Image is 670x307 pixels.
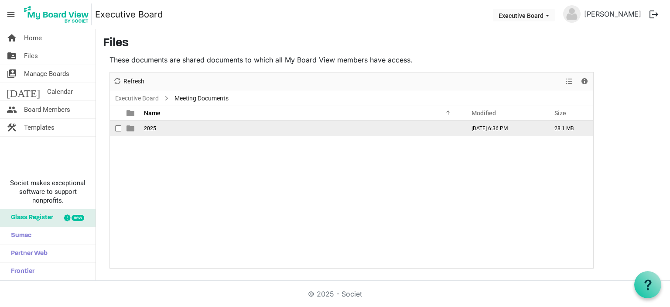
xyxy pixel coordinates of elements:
span: Board Members [24,101,70,118]
button: Refresh [112,76,146,87]
span: switch_account [7,65,17,83]
div: Refresh [110,72,147,91]
span: Templates [24,119,55,136]
td: 2025 is template cell column header Name [141,121,462,136]
span: Partner Web [7,245,48,262]
p: These documents are shared documents to which all My Board View members have access. [109,55,594,65]
span: folder_shared [7,47,17,65]
td: checkbox [110,121,121,136]
span: construction [7,119,17,136]
td: September 16, 2025 6:36 PM column header Modified [462,121,545,136]
img: no-profile-picture.svg [563,5,581,23]
span: people [7,101,17,118]
td: is template cell column header type [121,121,141,136]
span: Frontier [7,263,34,280]
span: Modified [472,110,496,117]
span: Files [24,47,38,65]
img: My Board View Logo [21,3,92,25]
td: 28.1 MB is template cell column header Size [545,121,593,136]
span: Home [24,29,42,47]
span: Size [554,110,566,117]
span: Manage Boards [24,65,69,83]
span: Refresh [123,76,145,87]
span: Glass Register [7,209,53,227]
a: Executive Board [113,93,161,104]
button: logout [645,5,663,24]
span: menu [3,6,19,23]
div: new [72,215,84,221]
a: My Board View Logo [21,3,95,25]
span: [DATE] [7,83,40,100]
button: View dropdownbutton [564,76,574,87]
span: 2025 [144,125,156,131]
h3: Files [103,36,663,51]
span: home [7,29,17,47]
span: Sumac [7,227,31,245]
a: [PERSON_NAME] [581,5,645,23]
div: Details [577,72,592,91]
a: Executive Board [95,6,163,23]
span: Calendar [47,83,73,100]
div: View [562,72,577,91]
span: Name [144,110,161,117]
span: Meeting Documents [173,93,230,104]
button: Details [579,76,591,87]
span: Societ makes exceptional software to support nonprofits. [4,179,92,205]
a: © 2025 - Societ [308,290,362,298]
button: Executive Board dropdownbutton [493,9,555,21]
